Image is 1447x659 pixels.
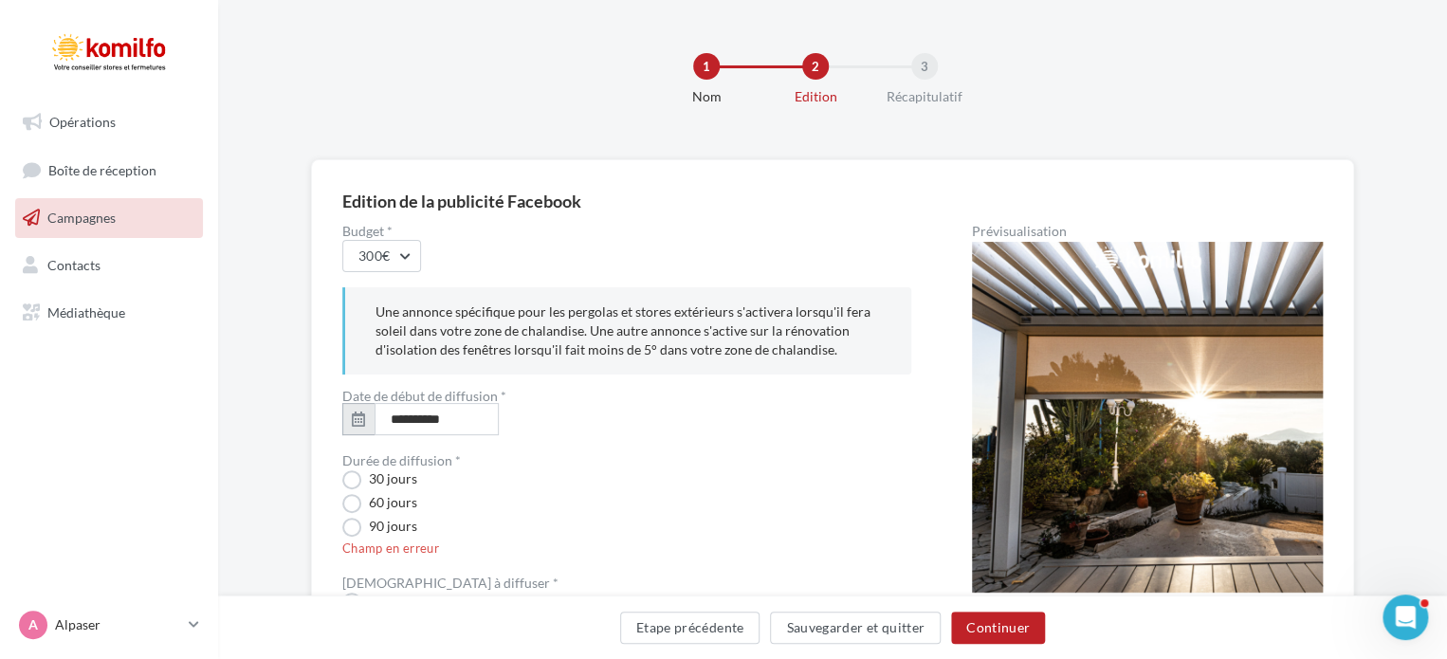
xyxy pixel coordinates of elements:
[972,225,1323,238] div: Prévisualisation
[48,161,156,177] span: Boîte de réception
[342,240,421,272] button: 300€
[770,612,941,644] button: Sauvegarder et quitter
[951,612,1045,644] button: Continuer
[11,246,207,285] a: Contacts
[342,192,581,210] div: Edition de la publicité Facebook
[342,470,417,489] label: 30 jours
[646,87,767,106] div: Nom
[802,53,829,80] div: 2
[11,150,207,191] a: Boîte de réception
[49,114,116,130] span: Opérations
[11,293,207,333] a: Médiathèque
[342,593,430,612] label: Générique
[972,242,1323,593] img: operation-preview
[864,87,985,106] div: Récapitulatif
[342,390,506,403] label: Date de début de diffusion *
[11,198,207,238] a: Campagnes
[11,102,207,142] a: Opérations
[28,615,38,634] span: A
[1383,595,1428,640] iframe: Intercom live chat
[55,615,181,634] p: Alpaser
[342,454,461,467] label: Durée de diffusion *
[755,87,876,106] div: Edition
[911,53,938,80] div: 3
[693,53,720,80] div: 1
[47,257,101,273] span: Contacts
[342,225,911,238] label: Budget *
[47,210,116,226] span: Campagnes
[47,303,125,320] span: Médiathèque
[375,302,881,359] p: Une annonce spécifique pour les pergolas et stores extérieurs s'activera lorsqu'il fera soleil da...
[342,540,911,558] div: Champ en erreur
[342,577,559,590] label: [DEMOGRAPHIC_DATA] à diffuser *
[342,494,417,513] label: 60 jours
[620,612,760,644] button: Etape précédente
[342,518,417,537] label: 90 jours
[15,607,203,643] a: A Alpaser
